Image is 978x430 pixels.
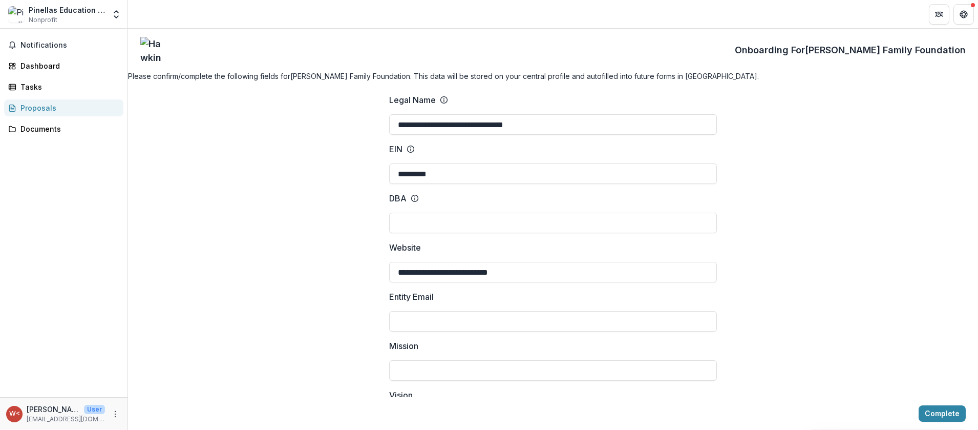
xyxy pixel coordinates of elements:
[109,4,123,25] button: Open entity switcher
[20,41,119,50] span: Notifications
[20,81,115,92] div: Tasks
[84,405,105,414] p: User
[389,192,407,204] p: DBA
[9,411,20,417] div: Wendy Chaves <chavesw@pcsb.org> <chavesw@pcsb.org> <chavesw@pcsb.org>
[389,94,436,106] p: Legal Name
[919,405,966,422] button: Complete
[735,43,966,57] p: Onboarding For [PERSON_NAME] Family Foundation
[4,78,123,95] a: Tasks
[389,389,413,401] p: Vision
[27,415,105,424] p: [EMAIL_ADDRESS][DOMAIN_NAME]
[29,15,57,25] span: Nonprofit
[4,57,123,74] a: Dashboard
[389,340,418,352] p: Mission
[4,120,123,137] a: Documents
[140,37,166,63] img: Hawkins Family Foundation logo
[929,4,949,25] button: Partners
[109,408,121,420] button: More
[29,5,105,15] div: Pinellas Education Foundation, Inc
[389,143,402,155] p: EIN
[128,71,978,81] h4: Please confirm/complete the following fields for [PERSON_NAME] Family Foundation . This data will...
[4,99,123,116] a: Proposals
[4,37,123,53] button: Notifications
[8,6,25,23] img: Pinellas Education Foundation, Inc
[20,124,115,134] div: Documents
[953,4,974,25] button: Get Help
[20,60,115,71] div: Dashboard
[20,103,115,113] div: Proposals
[389,291,434,303] p: Entity Email
[389,241,421,254] p: Website
[27,404,80,415] p: [PERSON_NAME] <[EMAIL_ADDRESS][DOMAIN_NAME]> <[EMAIL_ADDRESS][DOMAIN_NAME]> <[EMAIL_ADDRESS][DOMA...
